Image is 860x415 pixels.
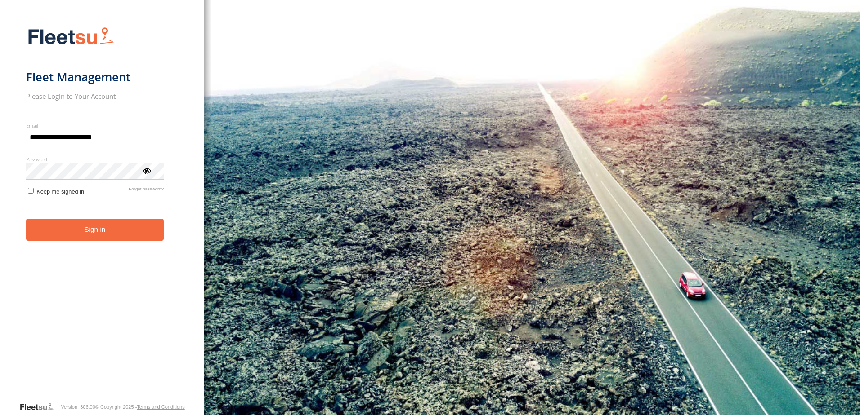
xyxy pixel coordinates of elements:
form: main [26,22,179,402]
img: Fleetsu [26,25,116,48]
div: © Copyright 2025 - [95,404,185,410]
div: ViewPassword [142,166,151,175]
a: Forgot password? [129,186,164,195]
h1: Fleet Management [26,70,164,84]
a: Terms and Conditions [137,404,184,410]
label: Email [26,122,164,129]
span: Keep me signed in [36,188,84,195]
button: Sign in [26,219,164,241]
div: Version: 306.00 [61,404,95,410]
label: Password [26,156,164,163]
input: Keep me signed in [28,188,34,194]
h2: Please Login to Your Account [26,92,164,101]
a: Visit our Website [19,402,61,411]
